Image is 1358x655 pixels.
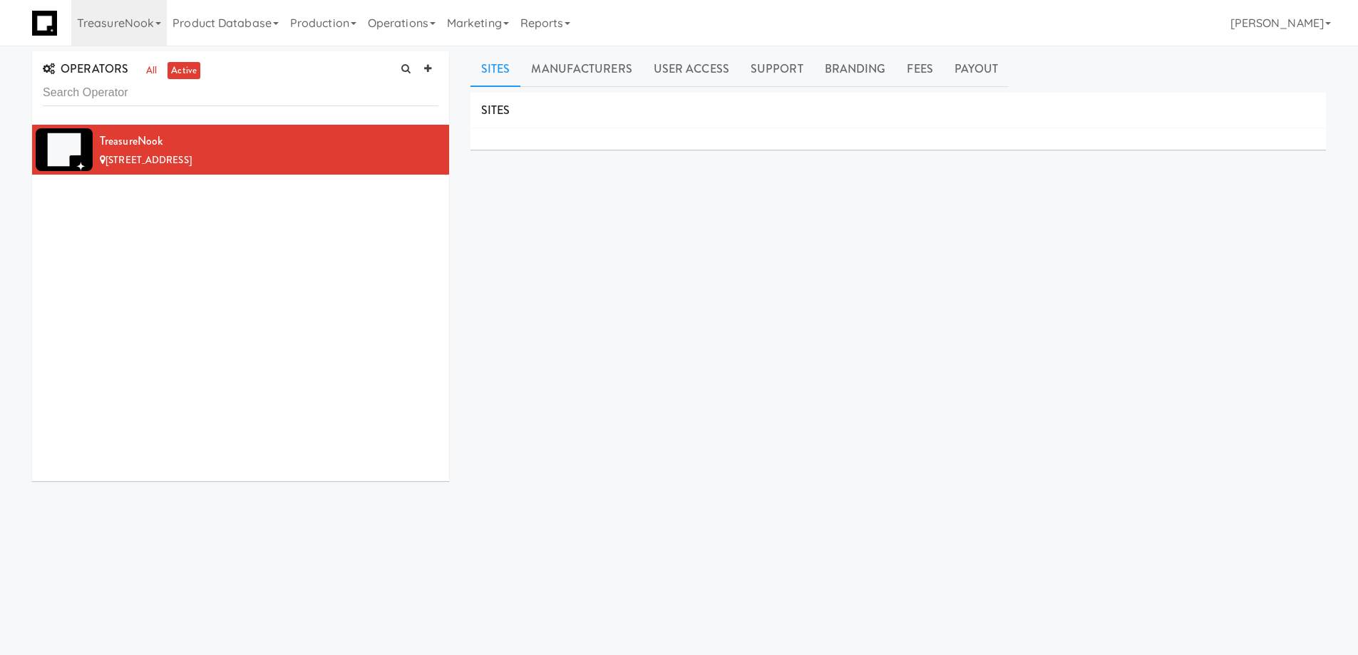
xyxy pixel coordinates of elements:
[32,125,449,175] li: TreasureNook[STREET_ADDRESS]
[43,61,128,77] span: OPERATORS
[520,51,642,87] a: Manufacturers
[470,51,521,87] a: Sites
[106,153,192,167] span: [STREET_ADDRESS]
[814,51,897,87] a: Branding
[896,51,943,87] a: Fees
[43,80,438,106] input: Search Operator
[143,62,160,80] a: all
[740,51,814,87] a: Support
[481,102,510,118] span: SITES
[100,130,438,152] div: TreasureNook
[643,51,740,87] a: User Access
[944,51,1009,87] a: Payout
[168,62,200,80] a: active
[32,11,57,36] img: Micromart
